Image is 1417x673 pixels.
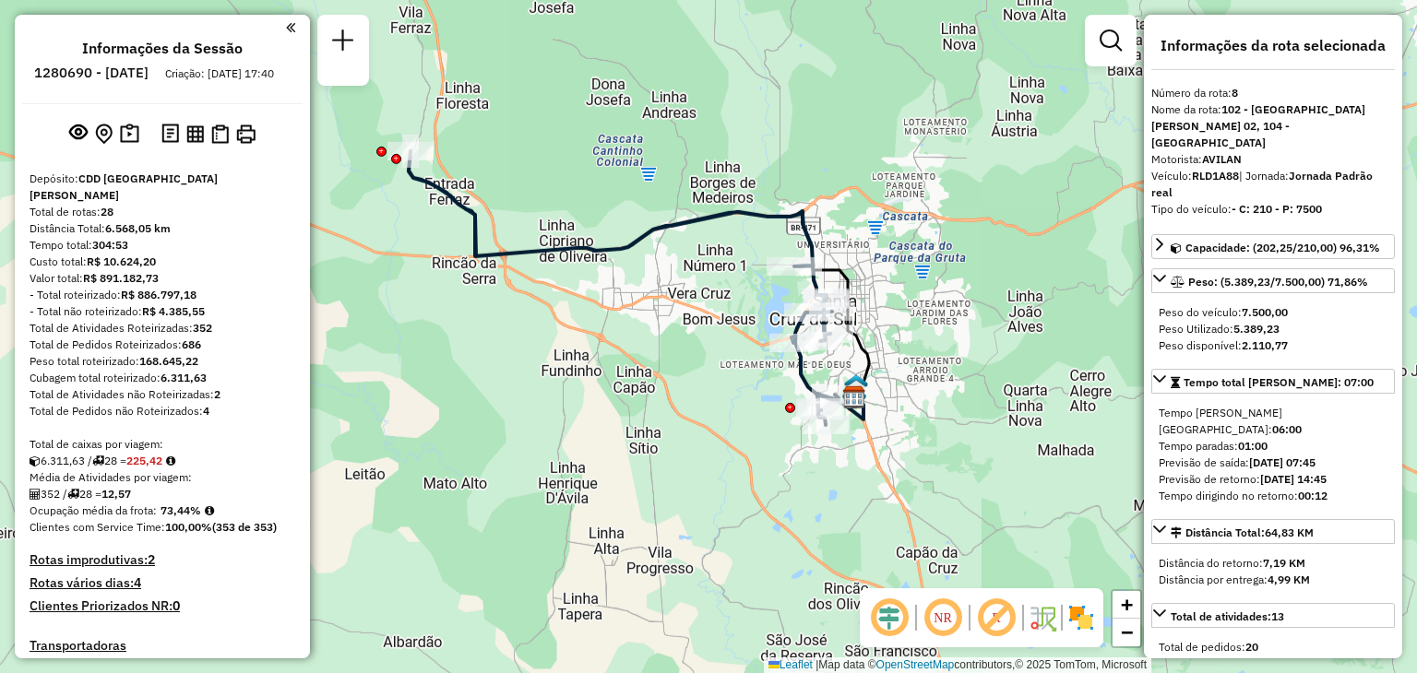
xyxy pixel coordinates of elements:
[1242,305,1288,319] strong: 7.500,00
[30,287,295,303] div: - Total roteirizado:
[30,171,295,204] div: Depósito:
[91,120,116,148] button: Centralizar mapa no depósito ou ponto de apoio
[30,552,295,568] h4: Rotas improdutivas:
[30,254,295,270] div: Custo total:
[768,658,813,671] a: Leaflet
[30,403,295,419] div: Total de Pedidos não Roteirizados:
[30,303,295,320] div: - Total não roteirizado:
[1159,555,1387,572] div: Distância do retorno:
[1151,603,1395,628] a: Total de atividades:13
[30,453,295,469] div: 6.311,63 / 28 =
[1232,86,1238,100] strong: 8
[1151,151,1395,168] div: Motorista:
[203,404,209,418] strong: 4
[158,120,183,148] button: Logs desbloquear sessão
[105,221,171,235] strong: 6.568,05 km
[214,387,220,401] strong: 2
[30,336,295,353] div: Total de Pedidos Roteirizados:
[1151,632,1395,663] div: Total de atividades:13
[764,657,1151,673] div: Map data © contributors,© 2025 TomTom, Microsoft
[1185,241,1380,254] span: Capacidade: (202,25/210,00) 96,31%
[1298,489,1328,502] strong: 00:12
[844,373,868,397] img: Santa Cruz FAD
[1202,152,1242,166] strong: AVILAN
[1184,375,1374,389] span: Tempo total [PERSON_NAME]: 07:00
[30,370,295,386] div: Cubagem total roteirizado:
[1159,455,1387,471] div: Previsão de saída:
[1151,102,1365,149] strong: 102 - [GEOGRAPHIC_DATA][PERSON_NAME] 02, 104 - [GEOGRAPHIC_DATA]
[1151,369,1395,394] a: Tempo total [PERSON_NAME]: 07:00
[1265,525,1314,539] span: 64,83 KM
[1268,573,1310,586] strong: 4,99 KM
[1263,556,1305,570] strong: 7,19 KM
[1151,548,1395,596] div: Distância Total:64,83 KM
[1272,422,1302,436] strong: 06:00
[1113,619,1140,646] a: Zoom out
[67,489,79,500] i: Total de rotas
[1260,472,1327,486] strong: [DATE] 14:45
[30,575,295,591] h4: Rotas vários dias:
[1151,234,1395,259] a: Capacidade: (202,25/210,00) 96,31%
[1238,439,1268,453] strong: 01:00
[1171,525,1314,541] div: Distância Total:
[1271,609,1284,623] strong: 13
[193,321,212,335] strong: 352
[173,597,180,614] strong: 0
[1159,471,1387,488] div: Previsão de retorno:
[1121,620,1133,643] span: −
[205,505,214,516] em: Média calculada utilizando a maior ocupação (%Peso ou %Cubagem) de cada rota da sessão. Rotas cro...
[92,238,128,252] strong: 304:53
[212,520,277,534] strong: (353 de 353)
[1242,338,1288,352] strong: 2.110,77
[1159,438,1387,455] div: Tempo paradas:
[974,596,1018,640] span: Exibir rótulo
[1232,202,1322,216] strong: - C: 210 - P: 7500
[816,658,818,671] span: |
[121,288,196,301] strong: R$ 886.797,18
[1151,37,1395,54] h4: Informações da rota selecionada
[30,520,165,534] span: Clientes com Service Time:
[1151,297,1395,361] div: Peso: (5.389,23/7.500,00) 71,86%
[83,271,159,285] strong: R$ 891.182,73
[165,520,212,534] strong: 100,00%
[1233,322,1280,336] strong: 5.389,23
[148,551,155,568] strong: 2
[142,304,205,318] strong: R$ 4.385,55
[876,658,955,671] a: OpenStreetMap
[82,40,243,57] h4: Informações da Sessão
[325,22,362,64] a: Nova sessão e pesquisa
[1092,22,1129,59] a: Exibir filtros
[161,503,201,517] strong: 73,44%
[1159,488,1387,504] div: Tempo dirigindo no retorno:
[842,385,866,409] img: CDD Santa Cruz do Sul
[1151,85,1395,101] div: Número da rota:
[101,487,131,501] strong: 12,57
[1151,169,1373,199] span: | Jornada:
[1066,603,1096,632] img: Exibir/Ocultar setores
[126,454,162,467] strong: 225,42
[161,371,207,384] strong: 6.311,63
[65,119,91,148] button: Exibir sessão original
[30,503,157,517] span: Ocupação média da frota:
[1159,639,1387,655] div: Total de pedidos:
[166,455,175,466] i: Meta Caixas/viagem: 227,95 Diferença: -2,53
[1028,603,1057,632] img: Fluxo de ruas
[34,65,149,81] h6: 1280690 - [DATE]
[30,489,41,500] i: Total de Atividades
[867,596,911,640] span: Ocultar deslocamento
[232,121,259,148] button: Imprimir Rotas
[1159,572,1387,588] div: Distância por entrega:
[30,469,295,486] div: Média de Atividades por viagem:
[208,121,232,148] button: Visualizar Romaneio
[30,270,295,287] div: Valor total:
[30,353,295,370] div: Peso total roteirizado:
[1151,397,1395,512] div: Tempo total [PERSON_NAME]: 07:00
[286,17,295,38] a: Clique aqui para minimizar o painel
[134,574,141,591] strong: 4
[158,65,281,82] div: Criação: [DATE] 17:40
[1151,168,1395,201] div: Veículo:
[30,638,295,654] h4: Transportadoras
[1151,519,1395,544] a: Distância Total:64,83 KM
[1245,640,1258,654] strong: 20
[30,204,295,220] div: Total de rotas:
